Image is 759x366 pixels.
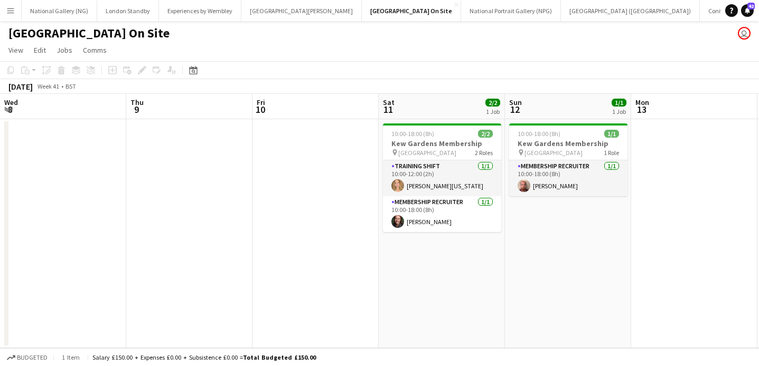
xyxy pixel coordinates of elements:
[747,3,755,9] span: 42
[383,139,501,148] h3: Kew Gardens Membership
[509,139,627,148] h3: Kew Gardens Membership
[509,98,522,107] span: Sun
[383,123,501,232] app-job-card: 10:00-18:00 (8h)2/2Kew Gardens Membership [GEOGRAPHIC_DATA]2 RolesTraining shift1/110:00-12:00 (2...
[58,353,83,361] span: 1 item
[57,45,72,55] span: Jobs
[561,1,700,21] button: [GEOGRAPHIC_DATA] ([GEOGRAPHIC_DATA])
[159,1,241,21] button: Experiences by Wembley
[22,1,97,21] button: National Gallery (NG)
[3,103,18,115] span: 8
[635,98,649,107] span: Mon
[508,103,522,115] span: 12
[92,353,316,361] div: Salary £150.00 + Expenses £0.00 + Subsistence £0.00 =
[257,98,265,107] span: Fri
[30,43,50,57] a: Edit
[738,27,751,40] app-user-avatar: Gus Gordon
[509,160,627,196] app-card-role: Membership Recruiter1/110:00-18:00 (8h)[PERSON_NAME]
[383,98,395,107] span: Sat
[129,103,144,115] span: 9
[241,1,362,21] button: [GEOGRAPHIC_DATA][PERSON_NAME]
[612,108,626,115] div: 1 Job
[130,98,144,107] span: Thu
[4,98,18,107] span: Wed
[362,1,461,21] button: [GEOGRAPHIC_DATA] On Site
[8,81,33,92] div: [DATE]
[4,43,27,57] a: View
[35,82,61,90] span: Week 41
[486,108,500,115] div: 1 Job
[17,354,48,361] span: Budgeted
[383,160,501,196] app-card-role: Training shift1/110:00-12:00 (2h)[PERSON_NAME][US_STATE]
[65,82,76,90] div: BST
[255,103,265,115] span: 10
[475,149,493,157] span: 2 Roles
[383,196,501,232] app-card-role: Membership Recruiter1/110:00-18:00 (8h)[PERSON_NAME]
[524,149,583,157] span: [GEOGRAPHIC_DATA]
[478,130,493,138] span: 2/2
[97,1,159,21] button: London Standby
[612,99,626,107] span: 1/1
[485,99,500,107] span: 2/2
[34,45,46,55] span: Edit
[8,45,23,55] span: View
[381,103,395,115] span: 11
[79,43,111,57] a: Comms
[634,103,649,115] span: 13
[52,43,77,57] a: Jobs
[604,149,619,157] span: 1 Role
[83,45,107,55] span: Comms
[509,123,627,196] app-job-card: 10:00-18:00 (8h)1/1Kew Gardens Membership [GEOGRAPHIC_DATA]1 RoleMembership Recruiter1/110:00-18:...
[243,353,316,361] span: Total Budgeted £150.00
[604,130,619,138] span: 1/1
[741,4,754,17] a: 42
[398,149,456,157] span: [GEOGRAPHIC_DATA]
[518,130,560,138] span: 10:00-18:00 (8h)
[461,1,561,21] button: National Portrait Gallery (NPG)
[8,25,170,41] h1: [GEOGRAPHIC_DATA] On Site
[391,130,434,138] span: 10:00-18:00 (8h)
[5,352,49,363] button: Budgeted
